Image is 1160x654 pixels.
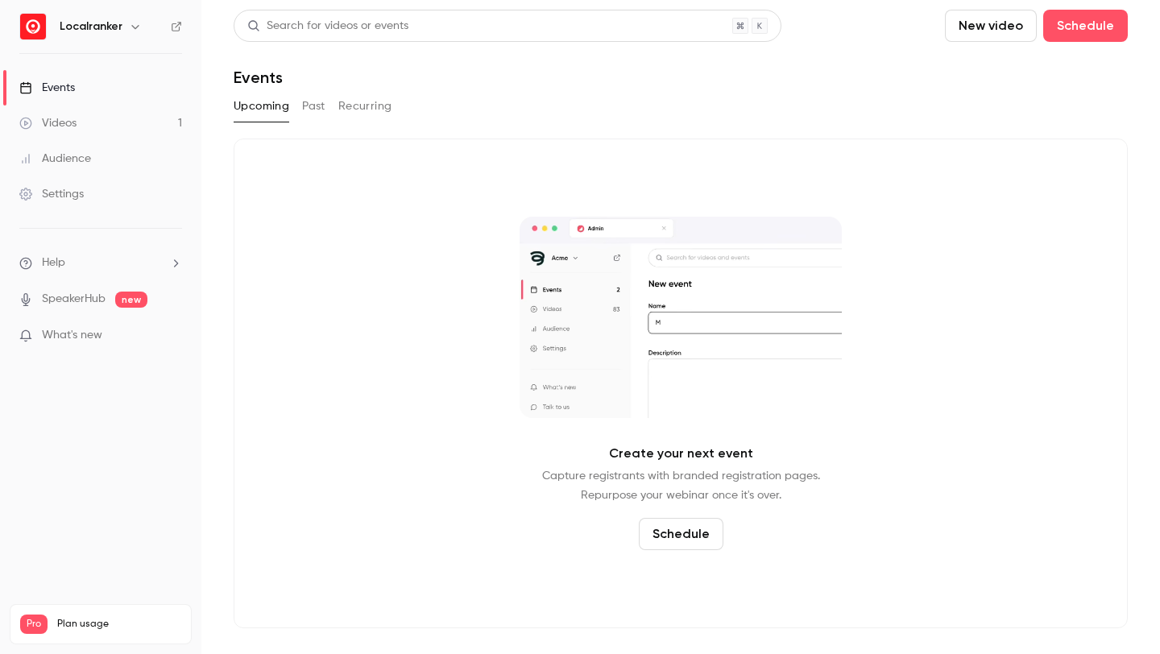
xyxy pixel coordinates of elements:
button: Recurring [338,93,392,119]
button: Past [302,93,325,119]
div: Videos [19,115,77,131]
span: Plan usage [57,618,181,631]
span: new [115,292,147,308]
p: Create your next event [609,444,753,463]
span: Help [42,255,65,271]
img: Localranker [20,14,46,39]
span: What's new [42,327,102,344]
div: Settings [19,186,84,202]
div: Events [19,80,75,96]
div: Search for videos or events [247,18,408,35]
button: Upcoming [234,93,289,119]
a: SpeakerHub [42,291,106,308]
p: Capture registrants with branded registration pages. Repurpose your webinar once it's over. [542,466,820,505]
span: Pro [20,615,48,634]
li: help-dropdown-opener [19,255,182,271]
h1: Events [234,68,283,87]
div: Audience [19,151,91,167]
h6: Localranker [60,19,122,35]
button: New video [945,10,1037,42]
button: Schedule [1043,10,1128,42]
button: Schedule [639,518,723,550]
